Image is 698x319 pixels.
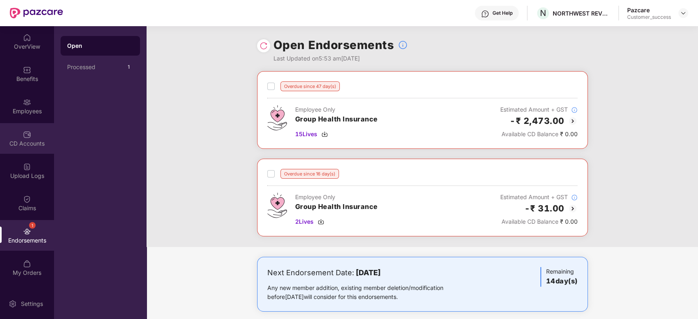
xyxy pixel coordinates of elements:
[23,130,31,139] img: svg+xml;base64,PHN2ZyBpZD0iQ0RfQWNjb3VudHMiIGRhdGEtbmFtZT0iQ0QgQWNjb3VudHMiIHhtbG5zPSJodHRwOi8vd3...
[295,193,378,202] div: Employee Only
[680,10,687,16] img: svg+xml;base64,PHN2ZyBpZD0iRHJvcGRvd24tMzJ4MzIiIHhtbG5zPSJodHRwOi8vd3d3LnczLm9yZy8yMDAwL3N2ZyIgd2...
[10,8,63,18] img: New Pazcare Logo
[540,267,578,287] div: Remaining
[492,10,513,16] div: Get Help
[524,202,565,215] h2: -₹ 31.00
[295,217,314,226] span: 2 Lives
[568,116,578,126] img: svg+xml;base64,PHN2ZyBpZD0iQmFjay0yMHgyMCIgeG1sbnM9Imh0dHA6Ly93d3cudzMub3JnLzIwMDAvc3ZnIiB3aWR0aD...
[501,218,558,225] span: Available CD Balance
[295,105,378,114] div: Employee Only
[500,105,578,114] div: Estimated Amount + GST
[23,163,31,171] img: svg+xml;base64,PHN2ZyBpZD0iVXBsb2FkX0xvZ3MiIGRhdGEtbmFtZT0iVXBsb2FkIExvZ3MiIHhtbG5zPSJodHRwOi8vd3...
[267,283,469,301] div: Any new member addition, existing member deletion/modification before [DATE] will consider for th...
[67,64,124,70] div: Processed
[267,267,469,279] div: Next Endorsement Date:
[501,130,558,137] span: Available CD Balance
[273,36,394,54] h1: Open Endorsements
[23,98,31,106] img: svg+xml;base64,PHN2ZyBpZD0iRW1wbG95ZWVzIiB4bWxucz0iaHR0cDovL3d3dy53My5vcmcvMjAwMC9zdmciIHdpZHRoPS...
[571,107,578,113] img: svg+xml;base64,PHN2ZyBpZD0iSW5mb18tXzMyeDMyIiBkYXRhLW5hbWU9IkluZm8gLSAzMngzMiIgeG1sbnM9Imh0dHA6Ly...
[398,40,408,50] img: svg+xml;base64,PHN2ZyBpZD0iSW5mb18tXzMyeDMyIiBkYXRhLW5hbWU9IkluZm8gLSAzMngzMiIgeG1sbnM9Imh0dHA6Ly...
[356,268,381,277] b: [DATE]
[23,34,31,42] img: svg+xml;base64,PHN2ZyBpZD0iSG9tZSIgeG1sbnM9Imh0dHA6Ly93d3cudzMub3JnLzIwMDAvc3ZnIiB3aWR0aD0iMjAiIG...
[500,217,578,226] div: ₹ 0.00
[500,193,578,202] div: Estimated Amount + GST
[124,62,133,72] div: 1
[553,9,610,17] div: NORTHWEST REVENUE CYCLE MANAGEMENT PRIVATE LIMITED
[280,81,340,91] div: Overdue since 47 day(s)
[481,10,489,18] img: svg+xml;base64,PHN2ZyBpZD0iSGVscC0zMngzMiIgeG1sbnM9Imh0dHA6Ly93d3cudzMub3JnLzIwMDAvc3ZnIiB3aWR0aD...
[510,114,565,128] h2: -₹ 2,473.00
[540,8,546,18] span: N
[273,54,408,63] div: Last Updated on 5:53 am[DATE]
[67,42,133,50] div: Open
[318,218,324,225] img: svg+xml;base64,PHN2ZyBpZD0iRG93bmxvYWQtMzJ4MzIiIHhtbG5zPSJodHRwOi8vd3d3LnczLm9yZy8yMDAwL3N2ZyIgd2...
[267,105,287,130] img: svg+xml;base64,PHN2ZyB4bWxucz0iaHR0cDovL3d3dy53My5vcmcvMjAwMC9zdmciIHdpZHRoPSI0Ny43MTQiIGhlaWdodD...
[568,204,578,213] img: svg+xml;base64,PHN2ZyBpZD0iQmFjay0yMHgyMCIgeG1sbnM9Imh0dHA6Ly93d3cudzMub3JnLzIwMDAvc3ZnIiB3aWR0aD...
[546,276,578,287] h3: 14 day(s)
[260,42,268,50] img: svg+xml;base64,PHN2ZyBpZD0iUmVsb2FkLTMyeDMyIiB4bWxucz0iaHR0cDovL3d3dy53My5vcmcvMjAwMC9zdmciIHdpZH...
[321,131,328,137] img: svg+xml;base64,PHN2ZyBpZD0iRG93bmxvYWQtMzJ4MzIiIHhtbG5zPSJodHRwOi8vd3d3LnczLm9yZy8yMDAwL3N2ZyIgd2...
[29,222,36,229] div: 1
[627,6,671,14] div: Pazcare
[280,169,339,179] div: Overdue since 16 day(s)
[295,114,378,125] h3: Group Health Insurance
[500,130,578,139] div: ₹ 0.00
[9,300,17,308] img: svg+xml;base64,PHN2ZyBpZD0iU2V0dGluZy0yMHgyMCIgeG1sbnM9Imh0dHA6Ly93d3cudzMub3JnLzIwMDAvc3ZnIiB3aW...
[295,130,317,139] span: 15 Lives
[23,260,31,268] img: svg+xml;base64,PHN2ZyBpZD0iTXlfT3JkZXJzIiBkYXRhLW5hbWU9Ik15IE9yZGVycyIgeG1sbnM9Imh0dHA6Ly93d3cudz...
[627,14,671,20] div: Customer_success
[18,300,45,308] div: Settings
[295,202,378,212] h3: Group Health Insurance
[23,227,31,236] img: svg+xml;base64,PHN2ZyBpZD0iRW5kb3JzZW1lbnRzIiB4bWxucz0iaHR0cDovL3d3dy53My5vcmcvMjAwMC9zdmciIHdpZH...
[23,66,31,74] img: svg+xml;base64,PHN2ZyBpZD0iQmVuZWZpdHMiIHhtbG5zPSJodHRwOi8vd3d3LnczLm9yZy8yMDAwL3N2ZyIgd2lkdGg9Ij...
[571,194,578,201] img: svg+xml;base64,PHN2ZyBpZD0iSW5mb18tXzMyeDMyIiBkYXRhLW5hbWU9IkluZm8gLSAzMngzMiIgeG1sbnM9Imh0dHA6Ly...
[267,193,287,218] img: svg+xml;base64,PHN2ZyB4bWxucz0iaHR0cDovL3d3dy53My5vcmcvMjAwMC9zdmciIHdpZHRoPSI0Ny43MTQiIGhlaWdodD...
[23,195,31,203] img: svg+xml;base64,PHN2ZyBpZD0iQ2xhaW0iIHhtbG5zPSJodHRwOi8vd3d3LnczLm9yZy8yMDAwL3N2ZyIgd2lkdGg9IjIwIi...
